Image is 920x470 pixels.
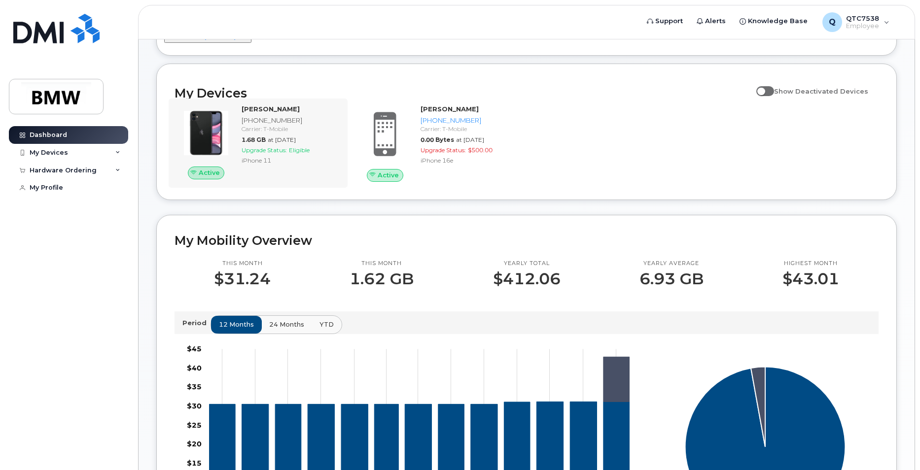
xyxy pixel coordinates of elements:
[187,402,202,410] tspan: $30
[748,16,808,26] span: Knowledge Base
[639,260,704,268] p: Yearly average
[421,156,517,165] div: iPhone 16e
[815,12,896,32] div: QTC7538
[603,357,630,402] g: 864-776-2822
[164,32,251,40] a: Submit a Helpdesk Request
[782,270,839,288] p: $43.01
[756,82,764,90] input: Show Deactivated Devices
[214,260,271,268] p: This month
[175,104,342,179] a: Active[PERSON_NAME][PHONE_NUMBER]Carrier: T-Mobile1.68 GBat [DATE]Upgrade Status:EligibleiPhone 11
[187,440,202,449] tspan: $20
[877,427,913,463] iframe: Messenger Launcher
[774,87,868,95] span: Show Deactivated Devices
[782,260,839,268] p: Highest month
[289,146,310,154] span: Eligible
[242,125,338,133] div: Carrier: T-Mobile
[846,22,879,30] span: Employee
[655,16,683,26] span: Support
[269,320,304,329] span: 24 months
[187,459,202,468] tspan: $15
[493,270,561,288] p: $412.06
[468,146,493,154] span: $500.00
[421,125,517,133] div: Carrier: T-Mobile
[242,105,300,113] strong: [PERSON_NAME]
[493,260,561,268] p: Yearly total
[640,11,690,31] a: Support
[242,156,338,165] div: iPhone 11
[378,170,399,180] span: Active
[421,146,466,154] span: Upgrade Status:
[690,11,733,31] a: Alerts
[354,104,521,181] a: Active[PERSON_NAME][PHONE_NUMBER]Carrier: T-Mobile0.00 Bytesat [DATE]Upgrade Status:$500.00iPhone...
[350,270,414,288] p: 1.62 GB
[705,16,726,26] span: Alerts
[182,109,230,157] img: iPhone_11.jpg
[639,270,704,288] p: 6.93 GB
[242,116,338,125] div: [PHONE_NUMBER]
[187,383,202,392] tspan: $35
[242,136,266,143] span: 1.68 GB
[175,86,751,101] h2: My Devices
[175,233,879,248] h2: My Mobility Overview
[421,116,517,125] div: [PHONE_NUMBER]
[456,136,484,143] span: at [DATE]
[187,364,202,372] tspan: $40
[182,318,211,328] p: Period
[187,421,202,430] tspan: $25
[268,136,296,143] span: at [DATE]
[733,11,814,31] a: Knowledge Base
[846,14,879,22] span: QTC7538
[214,270,271,288] p: $31.24
[350,260,414,268] p: This month
[319,320,334,329] span: YTD
[421,105,479,113] strong: [PERSON_NAME]
[829,16,836,28] span: Q
[187,344,202,353] tspan: $45
[199,168,220,177] span: Active
[242,146,287,154] span: Upgrade Status:
[421,136,454,143] span: 0.00 Bytes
